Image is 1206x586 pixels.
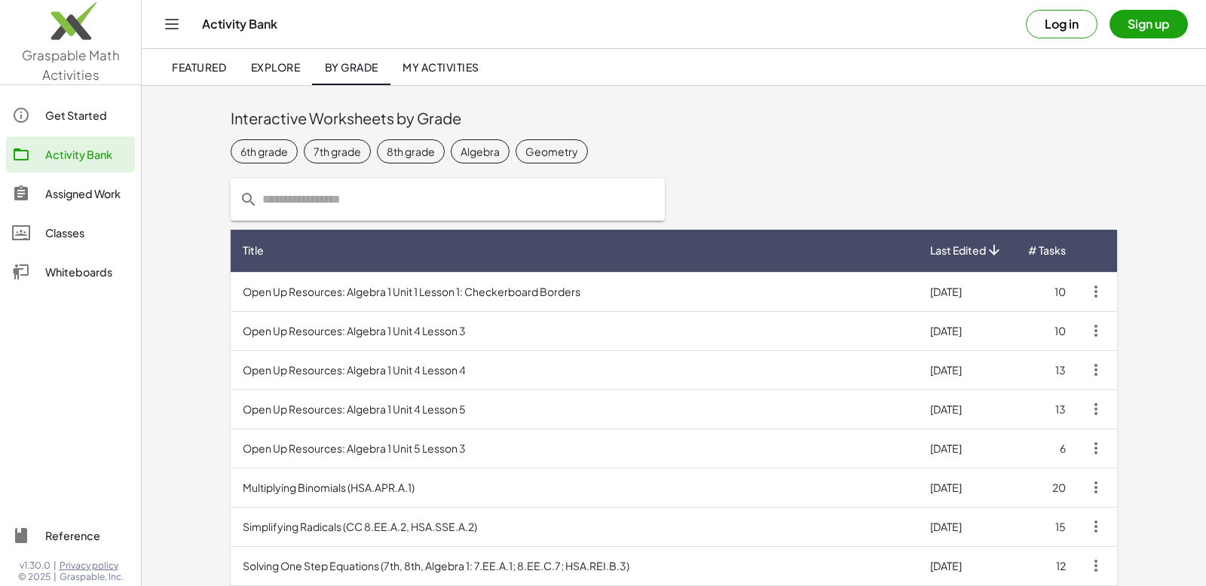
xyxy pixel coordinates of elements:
button: Toggle navigation [160,12,184,36]
span: By Grade [324,60,378,74]
td: Multiplying Binomials (HSA.APR.A.1) [231,468,918,507]
td: Open Up Resources: Algebra 1 Unit 4 Lesson 5 [231,389,918,429]
div: Geometry [525,144,578,160]
div: Assigned Work [45,185,129,203]
span: Graspable Math Activities [22,47,120,83]
td: 10 [1015,311,1078,350]
div: Activity Bank [45,145,129,163]
td: 10 [1015,272,1078,311]
td: [DATE] [918,272,1015,311]
td: 20 [1015,468,1078,507]
button: Log in [1026,10,1097,38]
div: Interactive Worksheets by Grade [231,108,1117,129]
span: Last Edited [930,243,986,258]
span: Explore [250,60,300,74]
div: 8th grade [387,144,435,160]
button: Sign up [1110,10,1188,38]
span: © 2025 [18,571,51,583]
div: 6th grade [240,144,288,160]
td: Open Up Resources: Algebra 1 Unit 1 Lesson 1: Checkerboard Borders [231,272,918,311]
div: Whiteboards [45,263,129,281]
td: [DATE] [918,507,1015,546]
div: Get Started [45,106,129,124]
span: Featured [172,60,226,74]
td: Solving One Step Equations (7th, 8th, Algebra 1: 7.EE.A.1; 8.EE.C.7; HSA.REI.B.3) [231,546,918,585]
td: Open Up Resources: Algebra 1 Unit 4 Lesson 3 [231,311,918,350]
div: Algebra [461,144,500,160]
span: My Activities [403,60,479,74]
div: 7th grade [314,144,361,160]
i: prepended action [240,191,258,209]
td: [DATE] [918,311,1015,350]
span: Graspable, Inc. [60,571,124,583]
td: 6 [1015,429,1078,468]
td: 12 [1015,546,1078,585]
td: 15 [1015,507,1078,546]
td: Open Up Resources: Algebra 1 Unit 5 Lesson 3 [231,429,918,468]
td: [DATE] [918,546,1015,585]
td: [DATE] [918,389,1015,429]
td: [DATE] [918,468,1015,507]
a: Get Started [6,97,135,133]
span: | [54,560,57,572]
td: 13 [1015,389,1078,429]
a: Assigned Work [6,175,135,212]
span: # Tasks [1028,243,1066,258]
td: [DATE] [918,350,1015,389]
div: Classes [45,224,129,242]
td: 13 [1015,350,1078,389]
td: Open Up Resources: Algebra 1 Unit 4 Lesson 4 [231,350,918,389]
a: Activity Bank [6,136,135,172]
a: Reference [6,517,135,554]
a: Privacy policy [60,560,124,572]
span: v1.30.0 [20,560,51,572]
td: Simplifying Radicals (CC 8.EE.A.2, HSA.SSE.A.2) [231,507,918,546]
a: Classes [6,215,135,251]
span: Title [243,243,264,258]
span: | [54,571,57,583]
div: Reference [45,526,129,545]
a: Whiteboards [6,254,135,290]
td: [DATE] [918,429,1015,468]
